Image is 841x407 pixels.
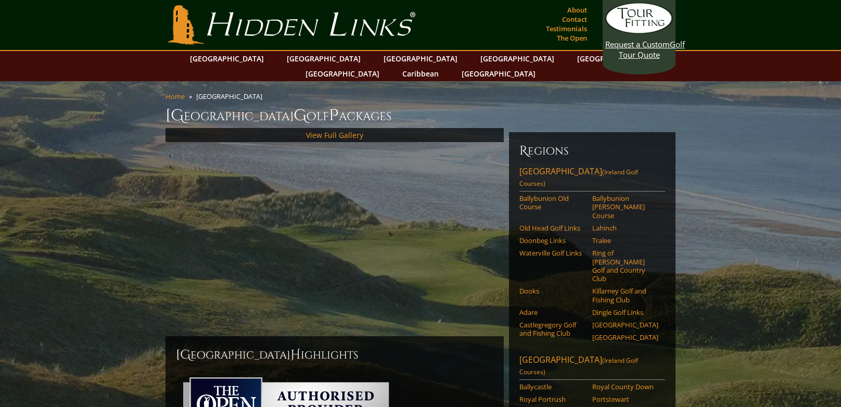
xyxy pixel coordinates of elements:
a: Portstewart [592,395,658,403]
span: (Ireland Golf Courses) [519,356,638,376]
a: Royal County Down [592,383,658,391]
a: [GEOGRAPHIC_DATA] [475,51,559,66]
a: Royal Portrush [519,395,585,403]
a: Ballycastle [519,383,585,391]
a: [GEOGRAPHIC_DATA] [592,321,658,329]
a: Lahinch [592,224,658,232]
a: Ring of [PERSON_NAME] Golf and Country Club [592,249,658,283]
h2: [GEOGRAPHIC_DATA] ighlights [176,347,493,363]
a: Request a CustomGolf Tour Quote [605,3,673,60]
a: [GEOGRAPHIC_DATA] [456,66,541,81]
a: [GEOGRAPHIC_DATA](Ireland Golf Courses) [519,354,665,380]
span: P [329,105,339,126]
a: [GEOGRAPHIC_DATA] [378,51,463,66]
h1: [GEOGRAPHIC_DATA] olf ackages [165,105,676,126]
a: [GEOGRAPHIC_DATA] [592,333,658,341]
a: Tralee [592,236,658,245]
a: Old Head Golf Links [519,224,585,232]
a: [GEOGRAPHIC_DATA] [572,51,656,66]
a: The Open [554,31,590,45]
a: Dingle Golf Links [592,308,658,316]
a: About [565,3,590,17]
a: Ballybunion Old Course [519,194,585,211]
a: [GEOGRAPHIC_DATA](Ireland Golf Courses) [519,166,665,192]
a: Doonbeg Links [519,236,585,245]
a: Waterville Golf Links [519,249,585,257]
a: View Full Gallery [306,130,363,140]
a: Caribbean [397,66,444,81]
a: Contact [559,12,590,27]
a: Ballybunion [PERSON_NAME] Course [592,194,658,220]
a: Dooks [519,287,585,295]
a: Home [165,92,185,101]
a: [GEOGRAPHIC_DATA] [300,66,385,81]
a: Testimonials [543,21,590,36]
a: Adare [519,308,585,316]
span: Request a Custom [605,39,670,49]
span: G [294,105,307,126]
a: Castlegregory Golf and Fishing Club [519,321,585,338]
h6: Regions [519,143,665,159]
span: H [290,347,301,363]
a: [GEOGRAPHIC_DATA] [185,51,269,66]
a: Killarney Golf and Fishing Club [592,287,658,304]
li: [GEOGRAPHIC_DATA] [196,92,266,101]
a: [GEOGRAPHIC_DATA] [282,51,366,66]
